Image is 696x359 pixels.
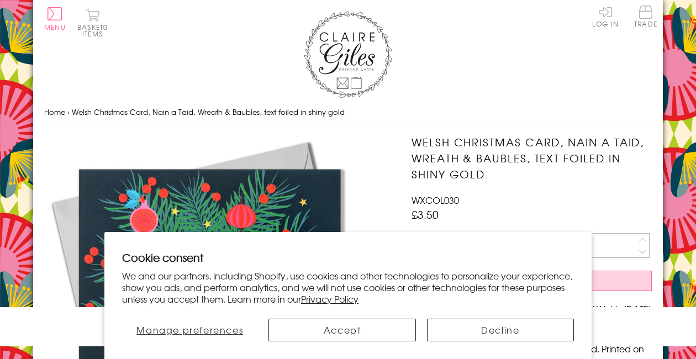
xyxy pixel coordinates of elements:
[592,6,619,27] a: Log In
[634,6,657,27] span: Trade
[122,250,574,265] h2: Cookie consent
[136,323,243,336] span: Manage preferences
[268,319,415,341] button: Accept
[304,11,392,98] img: Claire Giles Greetings Cards
[412,207,439,222] span: £3.50
[412,193,459,207] span: WXCOL030
[122,270,574,304] p: We and our partners, including Shopify, use cookies and other technologies to personalize your ex...
[122,319,257,341] button: Manage preferences
[427,319,574,341] button: Decline
[44,7,66,30] button: Menu
[44,101,652,124] nav: breadcrumbs
[634,6,657,29] a: Trade
[44,22,66,32] span: Menu
[44,107,65,117] a: Home
[77,9,108,37] button: Basket0 items
[301,292,358,305] a: Privacy Policy
[67,107,70,117] span: ›
[82,22,108,39] span: 0 items
[72,107,345,117] span: Welsh Christmas Card, Nain a Taid, Wreath & Baubles, text foiled in shiny gold
[412,134,652,182] h1: Welsh Christmas Card, Nain a Taid, Wreath & Baubles, text foiled in shiny gold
